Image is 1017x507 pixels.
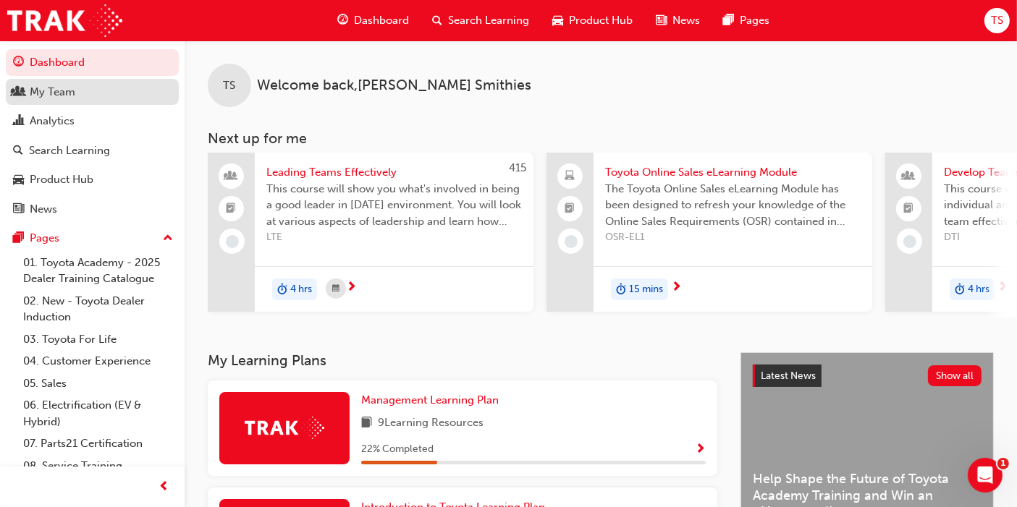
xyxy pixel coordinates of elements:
[30,201,57,218] div: News
[904,200,914,218] span: booktick-icon
[13,203,24,216] span: news-icon
[13,145,23,158] span: search-icon
[984,8,1010,33] button: TS
[672,12,700,29] span: News
[17,455,179,477] a: 08. Service Training
[30,230,59,247] div: Pages
[361,393,499,406] span: Management Learning Plan
[159,478,170,496] span: prev-icon
[616,280,626,299] span: duration-icon
[552,12,563,30] span: car-icon
[277,280,287,299] span: duration-icon
[290,281,312,298] span: 4 hrs
[13,56,24,69] span: guage-icon
[6,49,179,76] a: Dashboard
[547,153,872,312] a: Toyota Online Sales eLearning ModuleThe Toyota Online Sales eLearning Module has been designed to...
[968,281,989,298] span: 4 hrs
[761,370,816,382] span: Latest News
[695,443,706,456] span: Show Progress
[968,458,1003,493] iframe: Intercom live chat
[605,164,861,181] span: Toyota Online Sales eLearning Module
[30,171,93,188] div: Product Hub
[208,352,717,369] h3: My Learning Plans
[6,108,179,135] a: Analytics
[226,235,239,248] span: learningRecordVerb_NONE-icon
[224,77,236,94] span: TS
[509,161,526,174] span: 415
[266,181,522,230] span: This course will show you what's involved in being a good leader in [DATE] environment. You will ...
[378,414,484,433] span: 9 Learning Resources
[13,174,24,187] span: car-icon
[656,12,667,30] span: news-icon
[13,86,24,99] span: people-icon
[928,365,982,386] button: Show all
[6,225,179,252] button: Pages
[903,235,916,248] span: learningRecordVerb_NONE-icon
[354,12,409,29] span: Dashboard
[13,115,24,128] span: chart-icon
[17,433,179,455] a: 07. Parts21 Certification
[266,164,522,181] span: Leading Teams Effectively
[541,6,644,35] a: car-iconProduct Hub
[753,365,982,388] a: Latest NewsShow all
[6,196,179,223] a: News
[629,281,663,298] span: 15 mins
[904,167,914,186] span: people-icon
[361,441,434,458] span: 22 % Completed
[326,6,421,35] a: guage-iconDashboard
[227,200,237,218] span: booktick-icon
[13,232,24,245] span: pages-icon
[955,280,965,299] span: duration-icon
[30,113,75,129] div: Analytics
[997,458,1009,469] span: 1
[991,12,1003,29] span: TS
[421,6,541,35] a: search-iconSearch Learning
[361,414,372,433] span: book-icon
[245,417,324,439] img: Trak
[6,46,179,225] button: DashboardMy TeamAnalyticsSearch LearningProduct HubNews
[565,167,575,186] span: laptop-icon
[565,200,575,218] span: booktick-icon
[227,167,237,186] span: people-icon
[346,281,357,294] span: next-icon
[712,6,781,35] a: pages-iconPages
[605,181,861,230] span: The Toyota Online Sales eLearning Module has been designed to refresh your knowledge of the Onlin...
[695,440,706,459] button: Show Progress
[569,12,633,29] span: Product Hub
[208,153,533,312] a: 415Leading Teams EffectivelyThis course will show you what's involved in being a good leader in [...
[266,229,522,246] span: LTE
[6,79,179,106] a: My Team
[17,252,179,290] a: 01. Toyota Academy - 2025 Dealer Training Catalogue
[6,137,179,164] a: Search Learning
[29,142,110,159] div: Search Learning
[17,290,179,328] a: 02. New - Toyota Dealer Induction
[337,12,348,30] span: guage-icon
[257,77,531,94] span: Welcome back , [PERSON_NAME] Smithies
[6,166,179,193] a: Product Hub
[723,12,734,30] span: pages-icon
[30,84,75,101] div: My Team
[740,12,769,29] span: Pages
[997,281,1008,294] span: next-icon
[671,281,682,294] span: next-icon
[332,280,339,298] span: calendar-icon
[17,372,179,395] a: 05. Sales
[432,12,442,30] span: search-icon
[565,235,578,248] span: learningRecordVerb_NONE-icon
[7,4,122,37] img: Trak
[605,229,861,246] span: OSR-EL1
[644,6,712,35] a: news-iconNews
[17,328,179,351] a: 03. Toyota For Life
[17,394,179,433] a: 06. Electrification (EV & Hybrid)
[448,12,529,29] span: Search Learning
[163,229,173,248] span: up-icon
[361,392,505,409] a: Management Learning Plan
[17,350,179,372] a: 04. Customer Experience
[185,130,1017,147] h3: Next up for me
